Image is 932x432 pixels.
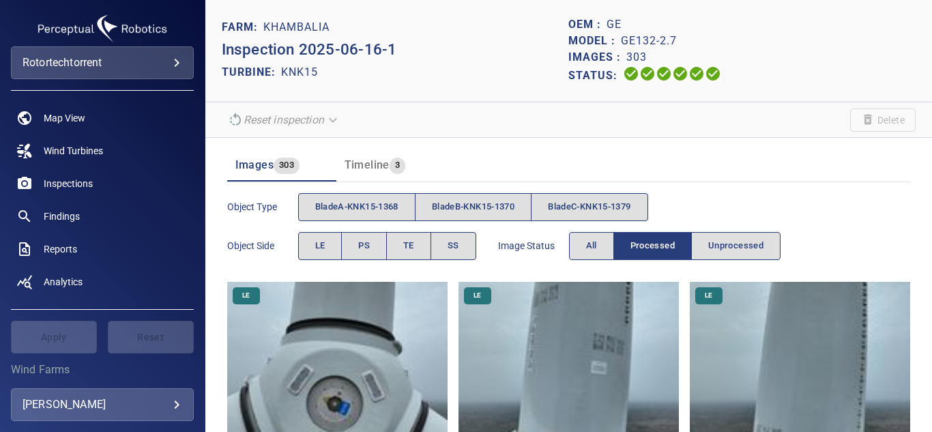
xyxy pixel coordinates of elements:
div: [PERSON_NAME] [23,394,182,416]
span: LE [465,291,489,300]
a: windturbines noActive [11,134,194,167]
button: All [569,232,614,260]
p: OEM : [568,16,607,33]
em: Reset inspection [244,113,324,126]
div: objectType [298,193,648,221]
span: Image Status [498,239,569,253]
span: LE [697,291,720,300]
span: Findings [44,210,80,223]
span: LE [234,291,258,300]
span: bladeA-KNK15-1368 [315,199,398,215]
div: Reset inspection [222,108,346,132]
p: KNK15 [281,64,318,81]
span: Inspections [44,177,93,190]
span: 3 [390,158,405,173]
span: All [586,238,597,254]
span: Wind Turbines [44,144,103,158]
button: TE [386,232,431,260]
button: bladeA-KNK15-1368 [298,193,416,221]
span: LE [315,238,325,254]
span: Processed [630,238,675,254]
span: Object Side [227,239,298,253]
svg: Data Formatted 100% [639,66,656,82]
div: rotortechtorrent [23,52,182,74]
a: reports noActive [11,233,194,265]
p: Inspection 2025-06-16-1 [222,38,569,61]
a: map noActive [11,102,194,134]
p: 303 [626,49,647,66]
span: TE [403,238,414,254]
span: Timeline [345,158,390,171]
div: rotortechtorrent [11,46,194,79]
a: inspections noActive [11,167,194,200]
span: Map View [44,111,85,125]
span: Unprocessed [708,238,763,254]
button: SS [431,232,476,260]
p: Model : [568,33,621,49]
p: Khambalia [263,19,330,35]
span: Object type [227,200,298,214]
button: LE [298,232,343,260]
p: Images : [568,49,626,66]
span: bladeC-KNK15-1379 [548,199,630,215]
span: 303 [274,158,300,173]
button: bladeC-KNK15-1379 [531,193,647,221]
p: GE [607,16,622,33]
p: Status: [568,66,623,85]
label: Wind Farms [11,364,194,375]
button: bladeB-KNK15-1370 [415,193,531,221]
button: PS [341,232,387,260]
a: findings noActive [11,200,194,233]
span: SS [448,238,459,254]
svg: Uploading 100% [623,66,639,82]
div: objectSide [298,232,476,260]
button: Processed [613,232,692,260]
svg: Selecting 100% [656,66,672,82]
span: Reports [44,242,77,256]
span: Unable to delete the inspection due to your user permissions [850,109,916,132]
button: Unprocessed [691,232,781,260]
span: PS [358,238,370,254]
div: Unable to reset the inspection due to your user permissions [222,108,346,132]
img: rotortechtorrent-logo [34,11,171,46]
span: Images [235,158,274,171]
p: TURBINE: [222,64,281,81]
a: analytics noActive [11,265,194,298]
span: bladeB-KNK15-1370 [432,199,514,215]
p: FARM: [222,19,263,35]
div: imageStatus [569,232,781,260]
p: GE132-2.7 [621,33,677,49]
span: Analytics [44,275,83,289]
